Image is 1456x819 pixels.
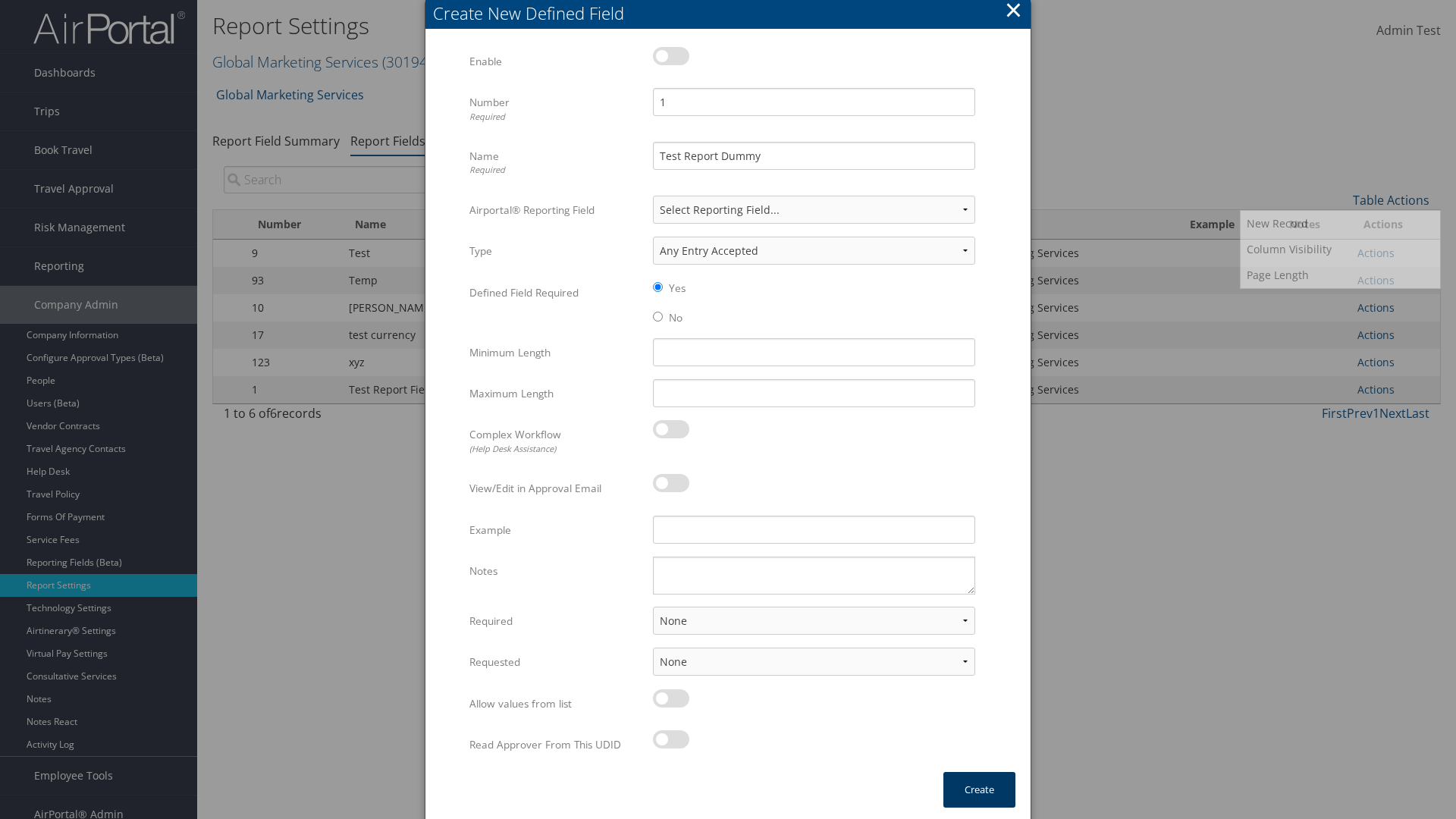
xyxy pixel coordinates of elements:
[469,379,642,408] label: Maximum Length
[469,278,642,307] label: Defined Field Required
[469,557,642,585] label: Notes
[469,420,642,462] label: Complex Workflow
[469,196,642,224] label: Airportal® Reporting Field
[469,474,642,503] label: View/Edit in Approval Email
[1241,262,1440,288] a: Page Length
[669,281,686,296] label: Yes
[469,111,642,124] div: Required
[469,689,642,718] label: Allow values from list
[943,772,1015,808] button: Create
[469,607,642,635] label: Required
[469,47,642,76] label: Enable
[1241,211,1440,237] a: New Record
[469,648,642,676] label: Requested
[469,164,642,177] div: Required
[469,443,642,456] div: (Help Desk Assistance)
[469,88,642,130] label: Number
[469,730,642,759] label: Read Approver From This UDID
[469,516,642,544] label: Example
[469,338,642,367] label: Minimum Length
[433,2,1031,25] div: Create New Defined Field
[469,237,642,265] label: Type
[469,142,642,184] label: Name
[669,310,682,325] label: No
[1241,237,1440,262] a: Column Visibility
